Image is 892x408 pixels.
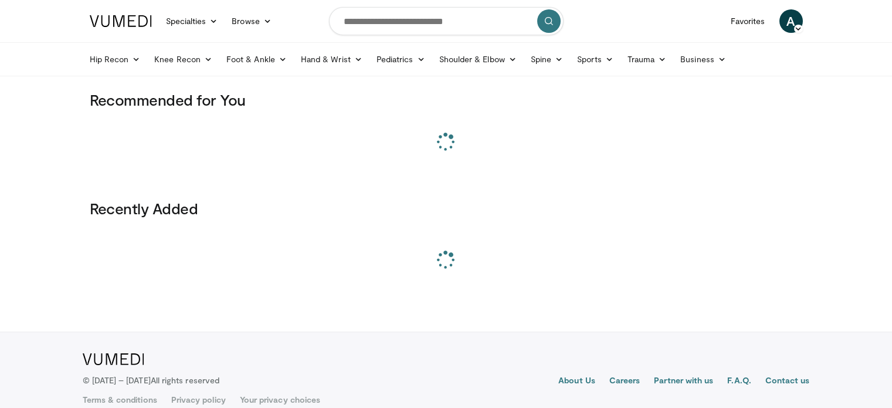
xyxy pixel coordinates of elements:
a: Browse [225,9,279,33]
a: Shoulder & Elbow [432,48,524,71]
a: Careers [609,375,640,389]
a: A [779,9,803,33]
a: Foot & Ankle [219,48,294,71]
img: VuMedi Logo [90,15,152,27]
a: Knee Recon [147,48,219,71]
a: Sports [570,48,620,71]
span: All rights reserved [151,375,219,385]
a: Business [673,48,733,71]
a: Specialties [159,9,225,33]
h3: Recommended for You [90,90,803,109]
a: About Us [558,375,595,389]
img: VuMedi Logo [83,353,144,365]
a: Partner with us [654,375,713,389]
a: Pediatrics [369,48,432,71]
a: Hand & Wrist [294,48,369,71]
a: Your privacy choices [240,394,320,406]
a: Privacy policy [171,394,226,406]
input: Search topics, interventions [329,7,564,35]
h3: Recently Added [90,199,803,218]
a: Hip Recon [83,48,148,71]
a: Spine [524,48,570,71]
a: Contact us [765,375,810,389]
a: Terms & conditions [83,394,157,406]
a: Trauma [620,48,674,71]
a: Favorites [724,9,772,33]
a: F.A.Q. [727,375,751,389]
p: © [DATE] – [DATE] [83,375,220,386]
